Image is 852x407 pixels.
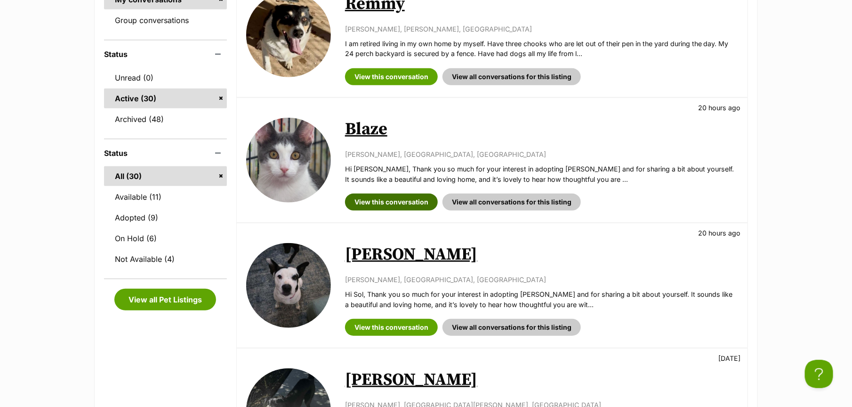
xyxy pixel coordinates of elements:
p: 20 hours ago [698,228,740,238]
header: Status [104,149,227,157]
p: Hi Sol, Thank you so much for your interest in adopting [PERSON_NAME] and for sharing a bit about... [345,289,738,309]
p: Hi [PERSON_NAME], Thank you so much for your interest in adopting [PERSON_NAME] and for sharing a... [345,164,738,184]
a: View all conversations for this listing [442,194,581,211]
img: Blaze [246,118,331,203]
a: [PERSON_NAME] [345,369,477,391]
a: Blaze [345,119,387,140]
a: Active (30) [104,89,227,108]
a: Adopted (9) [104,208,227,228]
a: Archived (48) [104,109,227,129]
a: Available (11) [104,187,227,207]
p: [PERSON_NAME], [GEOGRAPHIC_DATA], [GEOGRAPHIC_DATA] [345,275,738,285]
a: View this conversation [345,194,438,211]
iframe: Help Scout Beacon - Open [805,360,833,388]
img: Willa [246,243,331,328]
a: View this conversation [345,319,438,336]
a: All (30) [104,166,227,186]
a: View all Pet Listings [114,289,216,310]
a: [PERSON_NAME] [345,244,477,265]
p: [PERSON_NAME], [PERSON_NAME], [GEOGRAPHIC_DATA] [345,24,738,34]
p: 20 hours ago [698,103,740,113]
a: Not Available (4) [104,249,227,269]
a: View all conversations for this listing [442,319,581,336]
p: [DATE] [718,353,740,363]
a: Unread (0) [104,68,227,88]
a: Group conversations [104,10,227,30]
p: I am retired living in my own home by myself. Have three chooks who are let out of their pen in t... [345,39,738,59]
a: On Hold (6) [104,228,227,248]
a: View this conversation [345,68,438,85]
p: [PERSON_NAME], [GEOGRAPHIC_DATA], [GEOGRAPHIC_DATA] [345,149,738,159]
a: View all conversations for this listing [442,68,581,85]
header: Status [104,50,227,58]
